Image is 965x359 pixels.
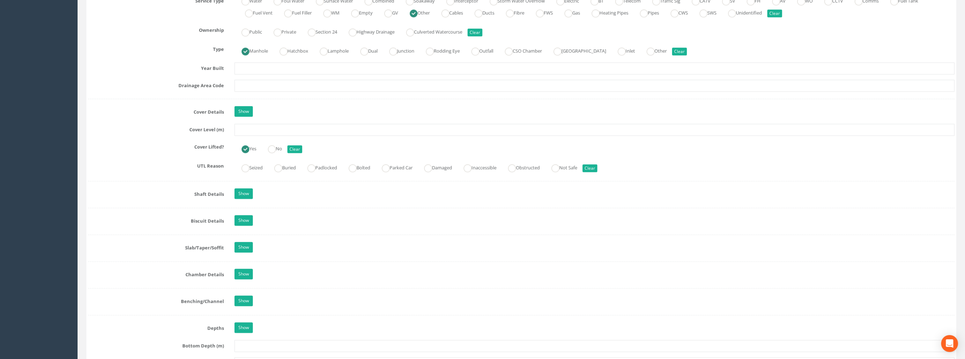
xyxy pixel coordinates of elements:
label: Fibre [499,7,524,17]
label: Padlocked [300,162,337,172]
label: Manhole [234,45,268,55]
label: Biscuit Details [83,215,229,224]
label: Damaged [417,162,452,172]
label: Culverted Watercourse [399,26,462,36]
label: Junction [382,45,414,55]
label: Highway Drainage [342,26,395,36]
label: Cover Lifted? [83,141,229,150]
a: Show [234,215,253,226]
label: Fuel Vent [238,7,273,17]
label: Benching/Channel [83,296,229,305]
label: Parked Car [375,162,413,172]
label: Yes [234,143,256,153]
label: SWS [692,7,716,17]
label: CWS [664,7,688,17]
label: Other [403,7,430,17]
a: Show [234,188,253,199]
label: Depths [83,322,229,331]
label: FWS [529,7,553,17]
label: No [261,143,282,153]
label: Cover Details [83,106,229,115]
label: Unidentified [721,7,762,17]
label: Outfall [464,45,493,55]
label: Gas [557,7,580,17]
button: Clear [468,29,482,36]
label: Heating Pipes [585,7,628,17]
label: Buried [267,162,296,172]
div: Open Intercom Messenger [941,335,958,352]
label: Pipes [633,7,659,17]
label: Chamber Details [83,269,229,278]
label: Drainage Area Code [83,80,229,89]
label: Dual [353,45,378,55]
label: Cables [434,7,463,17]
label: Ownership [83,24,229,34]
label: Ducts [468,7,494,17]
button: Clear [582,164,597,172]
label: Inaccessible [457,162,496,172]
a: Show [234,269,253,279]
label: WM [316,7,340,17]
label: Lamphole [313,45,349,55]
a: Show [234,242,253,252]
button: Clear [287,145,302,153]
a: Show [234,106,253,117]
a: Show [234,296,253,306]
a: Show [234,322,253,333]
label: Bottom Depth (m) [83,340,229,349]
label: Year Built [83,62,229,72]
label: Bolted [342,162,370,172]
label: Type [83,43,229,53]
label: Hatchbox [273,45,308,55]
label: Shaft Details [83,188,229,197]
label: Rodding Eye [419,45,460,55]
label: Seized [234,162,263,172]
label: [GEOGRAPHIC_DATA] [546,45,606,55]
label: Other [640,45,667,55]
button: Clear [767,10,782,17]
label: UTL Reason [83,160,229,169]
label: Public [234,26,262,36]
label: Obstructed [501,162,540,172]
label: Section 24 [301,26,337,36]
label: Not Safe [544,162,577,172]
label: CSO Chamber [498,45,542,55]
label: GV [377,7,398,17]
label: Inlet [611,45,635,55]
label: Private [267,26,296,36]
label: Slab/Taper/Soffit [83,242,229,251]
button: Clear [672,48,687,55]
label: Cover Level (m) [83,124,229,133]
label: Empty [344,7,373,17]
label: Fuel Filler [277,7,312,17]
